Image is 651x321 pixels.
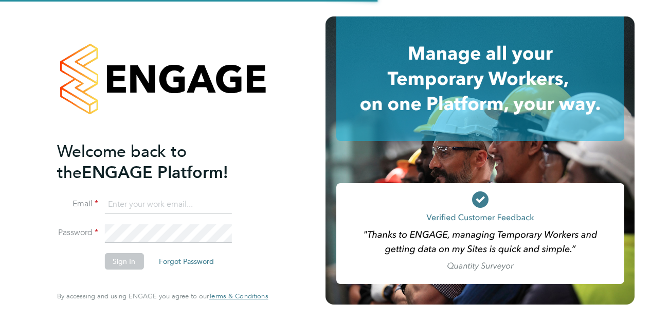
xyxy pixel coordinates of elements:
label: Email [57,199,98,209]
span: Welcome back to the [57,141,187,183]
label: Password [57,227,98,238]
a: Terms & Conditions [209,292,268,300]
h2: ENGAGE Platform! [57,141,258,183]
span: By accessing and using ENGAGE you agree to our [57,292,268,300]
button: Forgot Password [151,253,222,270]
button: Sign In [104,253,143,270]
input: Enter your work email... [104,195,231,214]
